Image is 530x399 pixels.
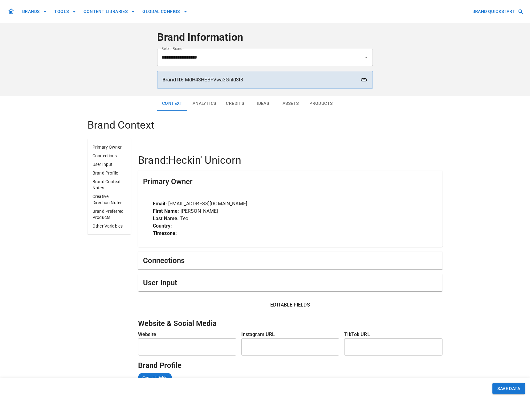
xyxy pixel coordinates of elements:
span: EDITABLE FIELDS [267,301,313,309]
p: Brand Context Notes [92,179,126,191]
div: Copy all fields [138,373,172,383]
strong: Last Name: [153,216,179,221]
button: Analytics [188,96,221,111]
label: Select Brand [161,46,182,51]
p: Brand Profile [92,170,126,176]
h5: Connections [143,256,185,265]
button: Context [157,96,188,111]
div: Connections [138,252,442,269]
strong: First Name: [153,208,179,214]
button: Credits [221,96,249,111]
p: User Input [92,161,126,167]
button: Ideas [249,96,277,111]
button: TOOLS [52,6,79,17]
h5: User Input [143,278,177,288]
p: Website [138,331,236,338]
p: MdH43HEBFVwa3Gnld3t8 [162,76,368,84]
p: Connections [92,153,126,159]
h5: Primary Owner [143,177,193,187]
h5: Brand Profile [138,360,442,370]
button: Open [362,53,371,62]
p: Teo [153,215,428,222]
button: GLOBAL CONFIGS [140,6,190,17]
p: Primary Owner [92,144,126,150]
div: Primary Owner [138,171,442,193]
h5: Website & Social Media [138,319,442,328]
div: User Input [138,274,442,291]
span: Copy all fields [139,375,171,381]
p: [PERSON_NAME] [153,208,428,215]
p: TikTok URL [344,331,442,338]
button: Assets [277,96,304,111]
h4: Brand Information [157,31,373,44]
p: Other Variables [92,223,126,229]
p: Instagram URL [241,331,340,338]
p: Creative Direction Notes [92,193,126,206]
h4: Brand: Heckin' Unicorn [138,154,442,167]
strong: Email: [153,201,167,207]
strong: Brand ID: [162,77,183,83]
button: Products [304,96,337,111]
h4: Brand Context [88,119,442,132]
strong: Country: [153,223,172,229]
strong: Timezone: [153,230,177,236]
button: BRANDS [20,6,49,17]
button: CONTENT LIBRARIES [81,6,137,17]
button: BRAND QUICKSTART [470,6,525,17]
p: Brand Preferred Products [92,208,126,220]
button: SAVE DATA [492,383,525,394]
p: [EMAIL_ADDRESS][DOMAIN_NAME] [153,200,428,208]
